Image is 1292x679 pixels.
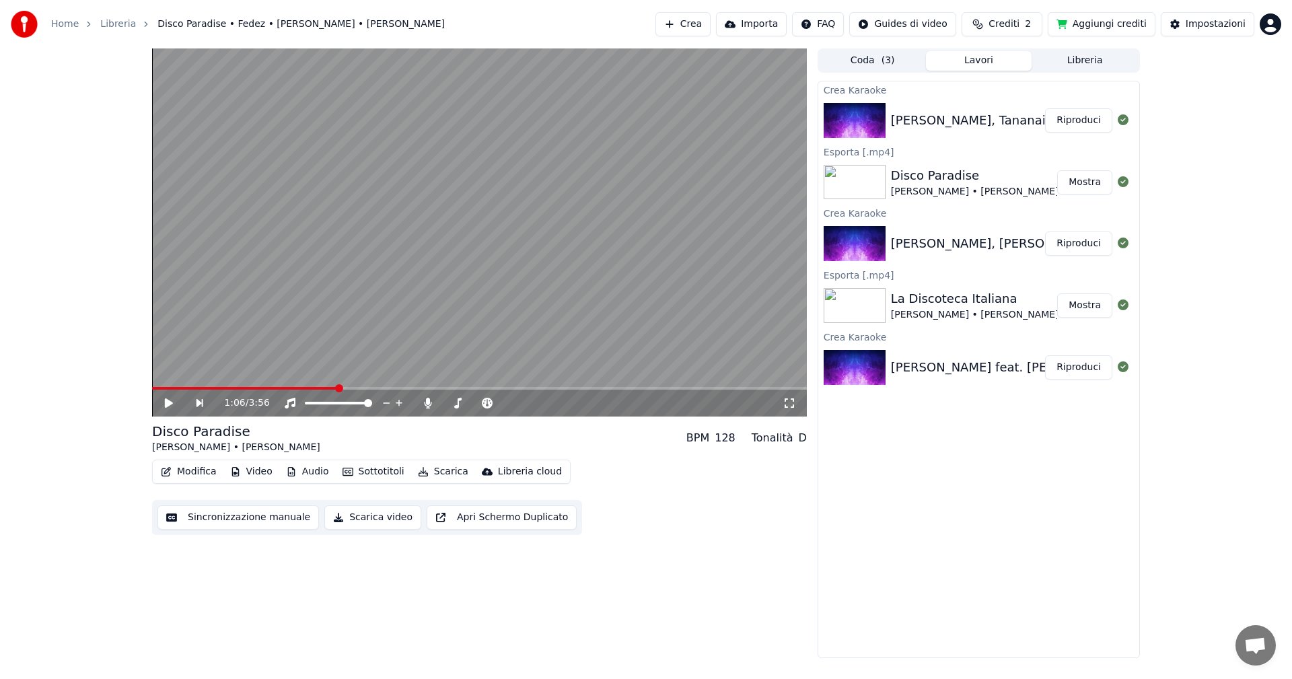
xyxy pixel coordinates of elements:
button: Riproduci [1045,108,1112,133]
nav: breadcrumb [51,17,445,31]
div: [PERSON_NAME] feat. [PERSON_NAME] - La Discoteca Italiana [891,358,1266,377]
button: Libreria [1032,51,1138,71]
div: Esporta [.mp4] [818,143,1139,159]
div: 128 [715,430,735,446]
div: Disco Paradise [152,422,320,441]
button: Crea [655,12,711,36]
a: Home [51,17,79,31]
button: Mostra [1057,293,1112,318]
button: Importa [716,12,787,36]
span: 1:06 [224,396,245,410]
div: [PERSON_NAME], Tananai, [PERSON_NAME] - La dolce vita [891,111,1243,130]
button: Crediti2 [962,12,1042,36]
button: Mostra [1057,170,1112,194]
button: Scarica [412,462,474,481]
button: Apri Schermo Duplicato [427,505,577,530]
button: Lavori [926,51,1032,71]
button: Sottotitoli [337,462,410,481]
div: / [224,396,256,410]
button: Coda [820,51,926,71]
span: Disco Paradise • Fedez • [PERSON_NAME] • [PERSON_NAME] [157,17,445,31]
div: D [799,430,807,446]
a: Libreria [100,17,136,31]
img: youka [11,11,38,38]
span: Crediti [989,17,1019,31]
span: ( 3 ) [882,54,895,67]
button: Riproduci [1045,355,1112,380]
div: Libreria cloud [498,465,562,478]
span: 2 [1025,17,1031,31]
div: La Discoteca Italiana [891,289,1059,308]
div: Impostazioni [1186,17,1246,31]
div: Aprire la chat [1235,625,1276,666]
button: Sincronizzazione manuale [157,505,319,530]
div: Disco Paradise [891,166,1059,185]
div: Crea Karaoke [818,328,1139,345]
button: FAQ [792,12,844,36]
div: Crea Karaoke [818,81,1139,98]
button: Impostazioni [1161,12,1254,36]
div: [PERSON_NAME] • [PERSON_NAME] [891,308,1059,322]
div: Esporta [.mp4] [818,266,1139,283]
div: BPM [686,430,709,446]
div: [PERSON_NAME] • [PERSON_NAME] [891,185,1059,199]
button: Guides di video [849,12,956,36]
button: Aggiungi crediti [1048,12,1155,36]
div: [PERSON_NAME], [PERSON_NAME] - Disco Paradise [891,234,1200,253]
button: Modifica [155,462,222,481]
span: 3:56 [248,396,269,410]
button: Audio [281,462,334,481]
div: [PERSON_NAME] • [PERSON_NAME] [152,441,320,454]
button: Scarica video [324,505,421,530]
div: Tonalità [752,430,793,446]
button: Video [225,462,278,481]
button: Riproduci [1045,231,1112,256]
div: Crea Karaoke [818,205,1139,221]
